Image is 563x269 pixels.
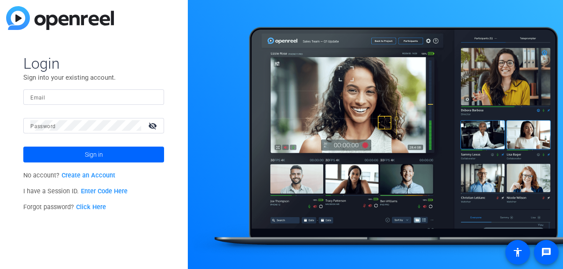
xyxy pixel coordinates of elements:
[143,119,164,132] mat-icon: visibility_off
[541,247,552,258] mat-icon: message
[6,6,114,30] img: blue-gradient.svg
[62,172,115,179] a: Create an Account
[30,123,55,129] mat-label: Password
[23,172,115,179] span: No account?
[23,147,164,162] button: Sign in
[30,92,157,102] input: Enter Email Address
[23,54,164,73] span: Login
[512,247,523,258] mat-icon: accessibility
[85,144,103,166] span: Sign in
[23,73,164,82] p: Sign into your existing account.
[76,203,106,211] a: Click Here
[23,203,106,211] span: Forgot password?
[30,95,45,101] mat-label: Email
[81,188,128,195] a: Enter Code Here
[23,188,128,195] span: I have a Session ID.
